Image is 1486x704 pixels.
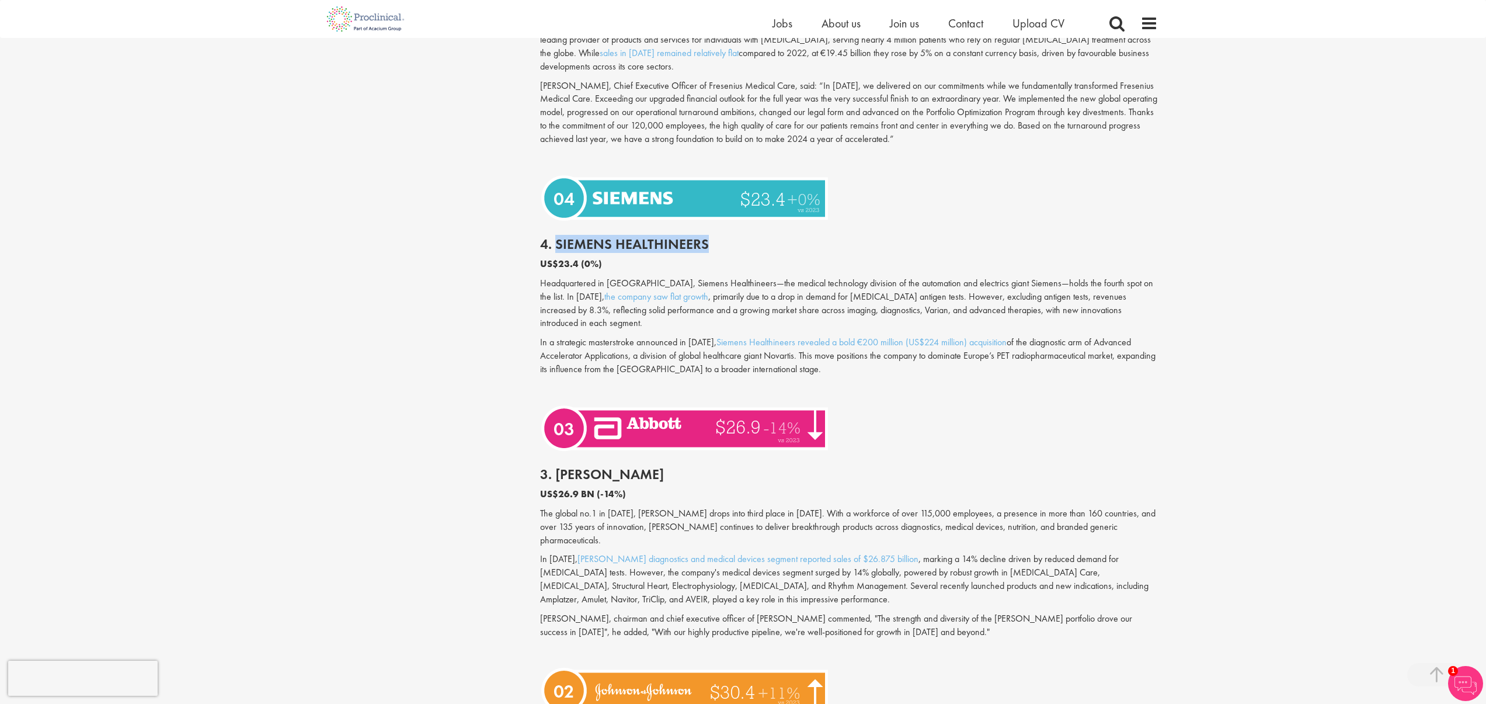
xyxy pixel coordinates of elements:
[540,79,1158,146] p: [PERSON_NAME], Chief Executive Officer of Fresenius Medical Care, said: “In [DATE], we delivered ...
[1012,16,1064,31] a: Upload CV
[577,553,918,565] a: [PERSON_NAME] diagnostics and medical devices segment reported sales of $26.875 billion
[540,553,1158,606] p: In [DATE], , marking a 14% decline driven by reduced demand for [MEDICAL_DATA] tests. However, th...
[604,290,708,303] a: the company saw flat growth
[822,16,861,31] a: About us
[948,16,983,31] a: Contact
[540,20,1158,73] p: German-based international healthcare company [PERSON_NAME] takes the 6th spot in [DATE]. Through...
[772,16,792,31] a: Jobs
[890,16,919,31] a: Join us
[600,47,739,59] a: sales in [DATE] remained relatively flat
[540,258,602,270] b: US$23.4 (0%)
[540,277,1158,330] p: Headquartered in [GEOGRAPHIC_DATA], Siemens Healthineers—the medical technology division of the a...
[540,336,1158,376] p: In a strategic masterstroke announced in [DATE], of the diagnostic arm of Advanced Accelerator Ap...
[540,488,626,500] b: US$26.9 BN (-14%)
[1448,666,1458,676] span: 1
[540,237,1158,252] h2: 4. Siemens Healthineers
[540,467,1158,482] h2: 3. [PERSON_NAME]
[8,661,158,696] iframe: reCAPTCHA
[716,336,1007,348] a: Siemens Healthineers revealed a bold €200 million (US$224 million) acquisition
[540,612,1158,639] p: [PERSON_NAME], chairman and chief executive officer of [PERSON_NAME] commented, "The strength and...
[1448,666,1483,701] img: Chatbot
[540,507,1158,547] p: The global no.1 in [DATE], [PERSON_NAME] drops into third place in [DATE]. With a workforce of ov...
